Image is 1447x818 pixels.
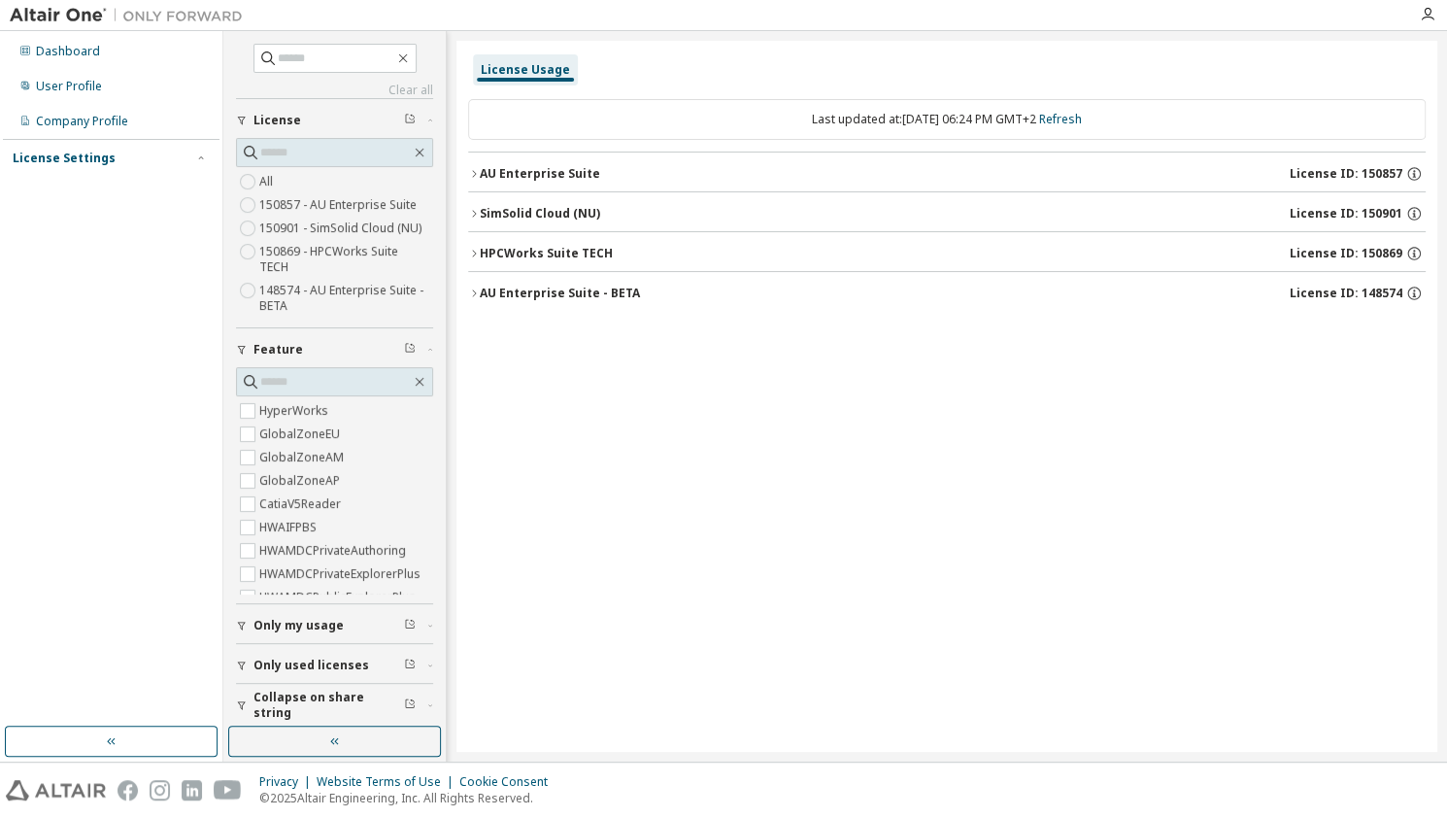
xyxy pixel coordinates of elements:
button: AU Enterprise SuiteLicense ID: 150857 [468,153,1426,195]
label: HWAMDCPrivateAuthoring [259,539,410,562]
p: © 2025 Altair Engineering, Inc. All Rights Reserved. [259,790,559,806]
span: License ID: 150857 [1290,166,1402,182]
button: AU Enterprise Suite - BETALicense ID: 148574 [468,272,1426,315]
div: Last updated at: [DATE] 06:24 PM GMT+2 [468,99,1426,140]
span: Clear filter [404,618,416,633]
button: HPCWorks Suite TECHLicense ID: 150869 [468,232,1426,275]
label: CatiaV5Reader [259,493,345,516]
label: 150869 - HPCWorks Suite TECH [259,240,433,279]
div: Privacy [259,774,317,790]
div: Website Terms of Use [317,774,459,790]
button: License [236,99,433,142]
button: Only my usage [236,604,433,647]
span: Feature [253,342,303,358]
label: GlobalZoneAP [259,469,344,493]
label: GlobalZoneEU [259,423,344,446]
div: Company Profile [36,114,128,129]
button: Feature [236,328,433,371]
span: Only used licenses [253,658,369,673]
div: HPCWorks Suite TECH [480,246,613,261]
a: Refresh [1039,111,1082,127]
span: Clear filter [404,342,416,358]
div: Dashboard [36,44,100,59]
img: facebook.svg [118,780,138,801]
label: HWAMDCPublicExplorerPlus [259,586,420,609]
div: License Usage [481,62,570,78]
span: Clear filter [404,698,416,713]
div: SimSolid Cloud (NU) [480,206,600,222]
span: Collapse on share string [253,690,404,721]
label: HWAIFPBS [259,516,320,539]
label: 148574 - AU Enterprise Suite - BETA [259,279,433,318]
div: License Settings [13,151,116,166]
span: Only my usage [253,618,344,633]
span: License ID: 150901 [1290,206,1402,222]
div: Cookie Consent [459,774,559,790]
label: 150857 - AU Enterprise Suite [259,193,421,217]
button: Only used licenses [236,644,433,687]
label: HWAMDCPrivateExplorerPlus [259,562,424,586]
label: GlobalZoneAM [259,446,348,469]
label: HyperWorks [259,399,332,423]
label: All [259,170,277,193]
img: linkedin.svg [182,780,202,801]
img: youtube.svg [214,780,242,801]
div: AU Enterprise Suite [480,166,600,182]
span: Clear filter [404,113,416,128]
img: Altair One [10,6,252,25]
button: Collapse on share string [236,684,433,727]
div: User Profile [36,79,102,94]
label: 150901 - SimSolid Cloud (NU) [259,217,425,240]
button: SimSolid Cloud (NU)License ID: 150901 [468,192,1426,235]
span: License ID: 148574 [1290,286,1402,301]
a: Clear all [236,83,433,98]
span: License ID: 150869 [1290,246,1402,261]
span: License [253,113,301,128]
div: AU Enterprise Suite - BETA [480,286,640,301]
img: instagram.svg [150,780,170,801]
span: Clear filter [404,658,416,673]
img: altair_logo.svg [6,780,106,801]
